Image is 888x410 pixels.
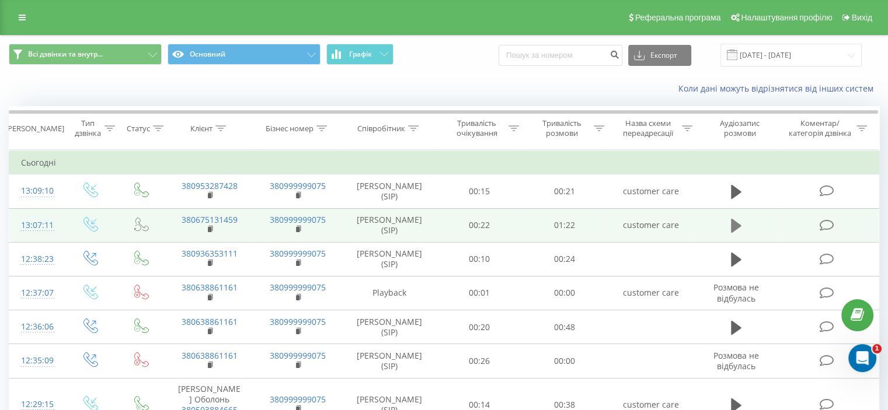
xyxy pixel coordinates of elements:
[448,118,506,138] div: Тривалість очікування
[678,83,879,94] a: Коли дані можуть відрізнятися вiд інших систем
[182,248,238,259] a: 380936353111
[607,174,695,208] td: customer care
[28,50,103,59] span: Всі дзвінки та внутр...
[182,316,238,327] a: 380638861161
[270,316,326,327] a: 380999999075
[618,118,679,138] div: Назва схеми переадресації
[342,174,437,208] td: [PERSON_NAME] (SIP)
[21,349,52,372] div: 12:35:09
[522,310,607,344] td: 00:48
[342,276,437,310] td: Playback
[168,44,321,65] button: Основний
[182,180,238,191] a: 380953287428
[785,118,854,138] div: Коментар/категорія дзвінка
[9,151,879,174] td: Сьогодні
[342,344,437,378] td: [PERSON_NAME] (SIP)
[326,44,393,65] button: Графік
[342,208,437,242] td: [PERSON_NAME] (SIP)
[628,45,691,66] button: Експорт
[270,248,326,259] a: 380999999075
[706,118,774,138] div: Аудіозапис розмови
[182,350,238,361] a: 380638861161
[270,350,326,361] a: 380999999075
[713,282,759,303] span: Розмова не відбулась
[499,45,622,66] input: Пошук за номером
[190,124,213,134] div: Клієнт
[872,344,882,353] span: 1
[522,276,607,310] td: 00:00
[270,180,326,191] a: 380999999075
[437,344,522,378] td: 00:26
[21,248,52,271] div: 12:38:23
[437,310,522,344] td: 00:20
[21,282,52,304] div: 12:37:07
[342,242,437,276] td: [PERSON_NAME] (SIP)
[270,394,326,405] a: 380999999075
[522,344,607,378] td: 00:00
[21,180,52,202] div: 13:09:10
[741,13,832,22] span: Налаштування профілю
[713,350,759,372] span: Розмова не відбулась
[182,214,238,225] a: 380675131459
[437,242,522,276] td: 00:10
[437,174,522,208] td: 00:15
[270,282,326,293] a: 380999999075
[5,124,64,134] div: [PERSON_NAME]
[182,282,238,293] a: 380638861161
[522,208,607,242] td: 01:22
[848,344,876,372] iframe: Intercom live chat
[349,50,372,58] span: Графік
[522,174,607,208] td: 00:21
[127,124,150,134] div: Статус
[522,242,607,276] td: 00:24
[607,276,695,310] td: customer care
[21,316,52,338] div: 12:36:06
[266,124,314,134] div: Бізнес номер
[607,208,695,242] td: customer care
[357,124,405,134] div: Співробітник
[852,13,872,22] span: Вихід
[532,118,591,138] div: Тривалість розмови
[437,276,522,310] td: 00:01
[21,214,52,237] div: 13:07:11
[9,44,162,65] button: Всі дзвінки та внутр...
[74,118,101,138] div: Тип дзвінка
[342,310,437,344] td: [PERSON_NAME] (SIP)
[635,13,721,22] span: Реферальна програма
[437,208,522,242] td: 00:22
[270,214,326,225] a: 380999999075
